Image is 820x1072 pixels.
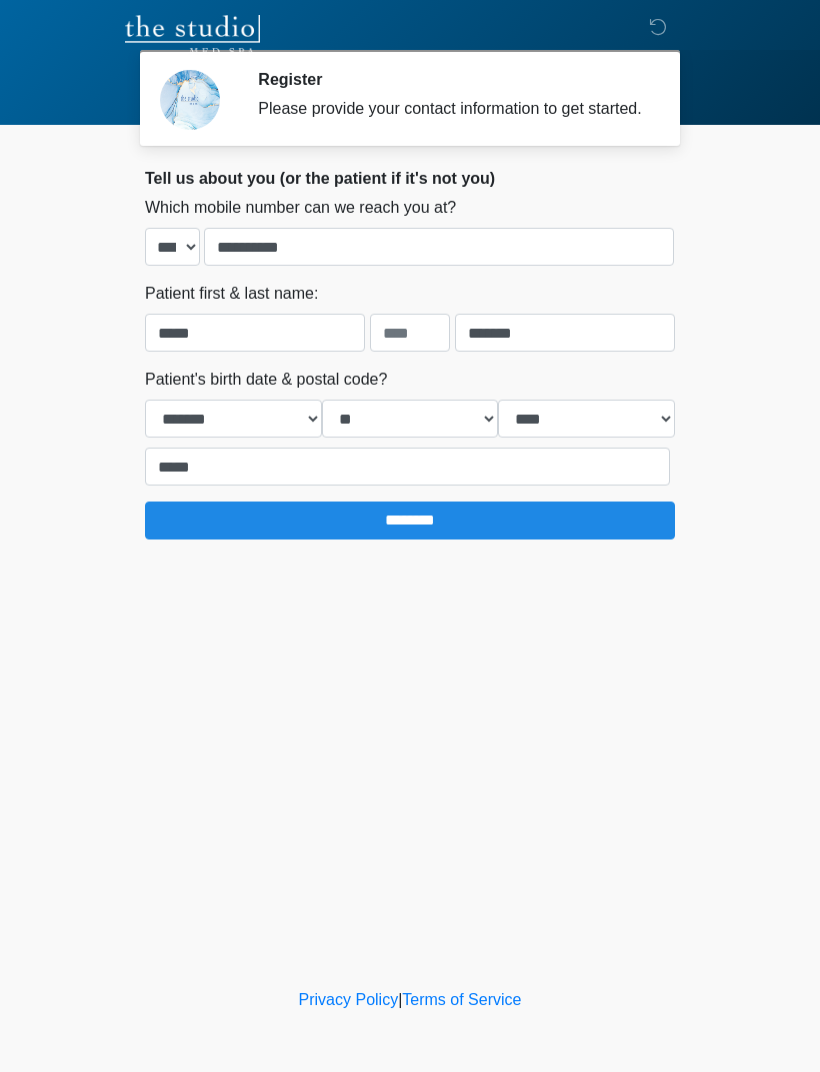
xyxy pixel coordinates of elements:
[299,991,399,1008] a: Privacy Policy
[125,15,260,55] img: The Studio Med Spa Logo
[258,70,645,89] h2: Register
[145,196,456,220] label: Which mobile number can we reach you at?
[398,991,402,1008] a: |
[145,368,387,392] label: Patient's birth date & postal code?
[402,991,521,1008] a: Terms of Service
[160,70,220,130] img: Agent Avatar
[145,169,675,188] h2: Tell us about you (or the patient if it's not you)
[258,97,645,121] div: Please provide your contact information to get started.
[145,282,318,306] label: Patient first & last name:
